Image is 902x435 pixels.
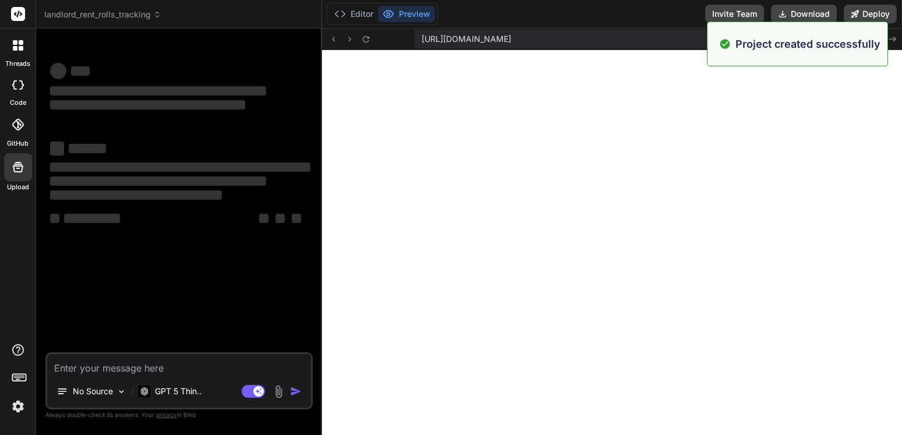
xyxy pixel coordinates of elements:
[10,98,26,108] label: code
[50,190,222,200] span: ‌
[275,214,285,223] span: ‌
[73,386,113,397] p: No Source
[719,36,731,52] img: alert
[771,5,837,23] button: Download
[69,144,106,153] span: ‌
[50,63,66,79] span: ‌
[50,214,59,223] span: ‌
[71,66,90,76] span: ‌
[272,385,285,398] img: attachment
[50,162,310,172] span: ‌
[705,5,764,23] button: Invite Team
[50,142,64,155] span: ‌
[7,182,29,192] label: Upload
[259,214,268,223] span: ‌
[5,59,30,69] label: threads
[8,397,28,416] img: settings
[322,50,902,435] iframe: Preview
[44,9,161,20] span: landlord_rent_rolls_tracking
[64,214,120,223] span: ‌
[139,386,150,397] img: GPT 5 Thinking High
[290,386,302,397] img: icon
[50,86,266,96] span: ‌
[292,214,301,223] span: ‌
[50,176,266,186] span: ‌
[116,387,126,397] img: Pick Models
[330,6,378,22] button: Editor
[844,5,897,23] button: Deploy
[45,409,313,420] p: Always double-check its answers. Your in Bind
[378,6,435,22] button: Preview
[735,36,880,52] p: Project created successfully
[7,139,29,148] label: GitHub
[50,100,245,109] span: ‌
[156,411,177,418] span: privacy
[422,33,511,45] span: [URL][DOMAIN_NAME]
[155,386,201,397] p: GPT 5 Thin..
